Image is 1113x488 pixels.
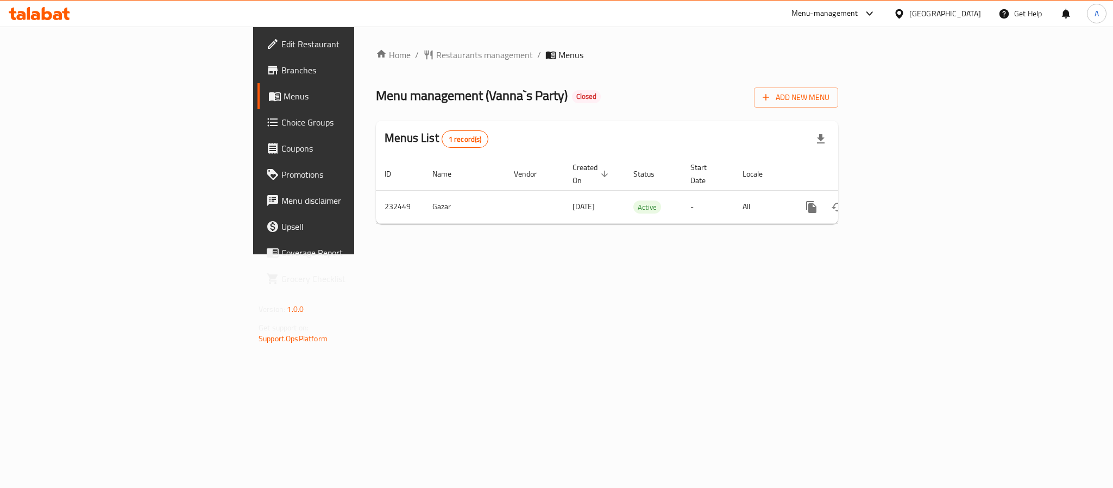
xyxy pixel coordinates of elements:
[572,90,601,103] div: Closed
[376,83,568,108] span: Menu management ( Vanna`s Party )
[257,83,439,109] a: Menus
[257,135,439,161] a: Coupons
[558,48,583,61] span: Menus
[633,201,661,214] span: Active
[284,90,430,103] span: Menus
[825,194,851,220] button: Change Status
[798,194,825,220] button: more
[281,246,430,259] span: Coverage Report
[442,134,488,145] span: 1 record(s)
[808,126,834,152] div: Export file
[754,87,838,108] button: Add New Menu
[436,48,533,61] span: Restaurants management
[573,161,612,187] span: Created On
[257,31,439,57] a: Edit Restaurant
[514,167,551,180] span: Vendor
[281,168,430,181] span: Promotions
[537,48,541,61] li: /
[281,142,430,155] span: Coupons
[573,199,595,214] span: [DATE]
[442,130,489,148] div: Total records count
[791,7,858,20] div: Menu-management
[633,167,669,180] span: Status
[385,130,488,148] h2: Menus List
[376,48,838,61] nav: breadcrumb
[743,167,777,180] span: Locale
[1095,8,1099,20] span: A
[281,37,430,51] span: Edit Restaurant
[257,57,439,83] a: Branches
[432,167,466,180] span: Name
[909,8,981,20] div: [GEOGRAPHIC_DATA]
[763,91,829,104] span: Add New Menu
[424,190,505,223] td: Gazar
[690,161,721,187] span: Start Date
[682,190,734,223] td: -
[257,266,439,292] a: Grocery Checklist
[376,158,911,224] table: enhanced table
[281,116,430,129] span: Choice Groups
[281,272,430,285] span: Grocery Checklist
[572,92,601,101] span: Closed
[257,240,439,266] a: Coverage Report
[257,187,439,214] a: Menu disclaimer
[281,194,430,207] span: Menu disclaimer
[257,214,439,240] a: Upsell
[259,331,328,346] a: Support.OpsPlatform
[281,64,430,77] span: Branches
[259,321,309,335] span: Get support on:
[281,220,430,233] span: Upsell
[259,302,285,316] span: Version:
[257,161,439,187] a: Promotions
[790,158,911,191] th: Actions
[287,302,304,316] span: 1.0.0
[734,190,790,223] td: All
[423,48,533,61] a: Restaurants management
[257,109,439,135] a: Choice Groups
[385,167,405,180] span: ID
